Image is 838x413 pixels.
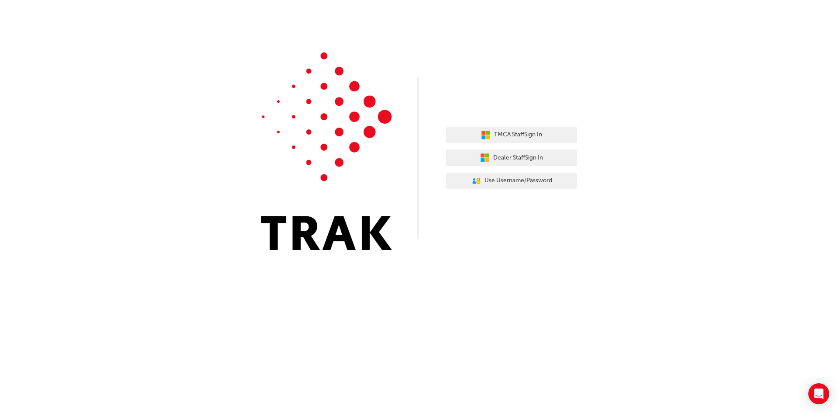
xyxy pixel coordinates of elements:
button: TMCA StaffSign In [446,127,577,143]
img: Trak [261,52,392,250]
span: TMCA Staff Sign In [494,130,542,140]
span: Use Username/Password [484,176,552,186]
button: Dealer StaffSign In [446,149,577,166]
span: Dealer Staff Sign In [493,153,543,163]
button: Use Username/Password [446,173,577,189]
div: Open Intercom Messenger [808,383,829,404]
